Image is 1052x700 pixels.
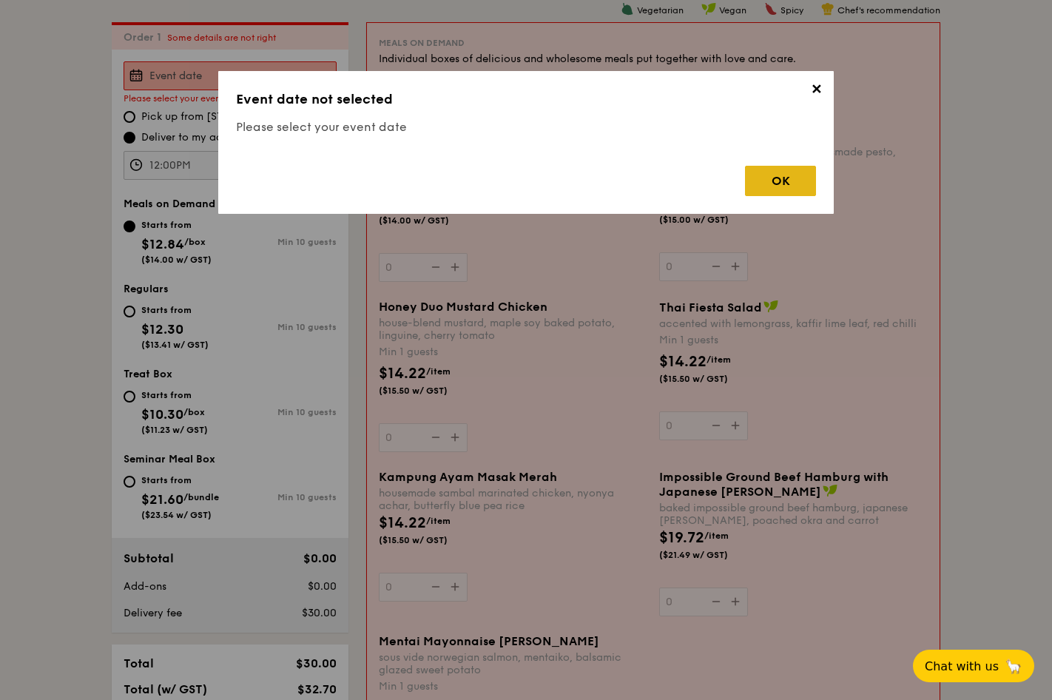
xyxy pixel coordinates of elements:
span: 🦙 [1005,658,1022,675]
div: OK [745,166,816,196]
h4: Please select your event date [236,118,816,136]
span: ✕ [806,81,826,102]
button: Chat with us🦙 [913,650,1034,682]
h3: Event date not selected [236,89,816,110]
span: Chat with us [925,659,999,673]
